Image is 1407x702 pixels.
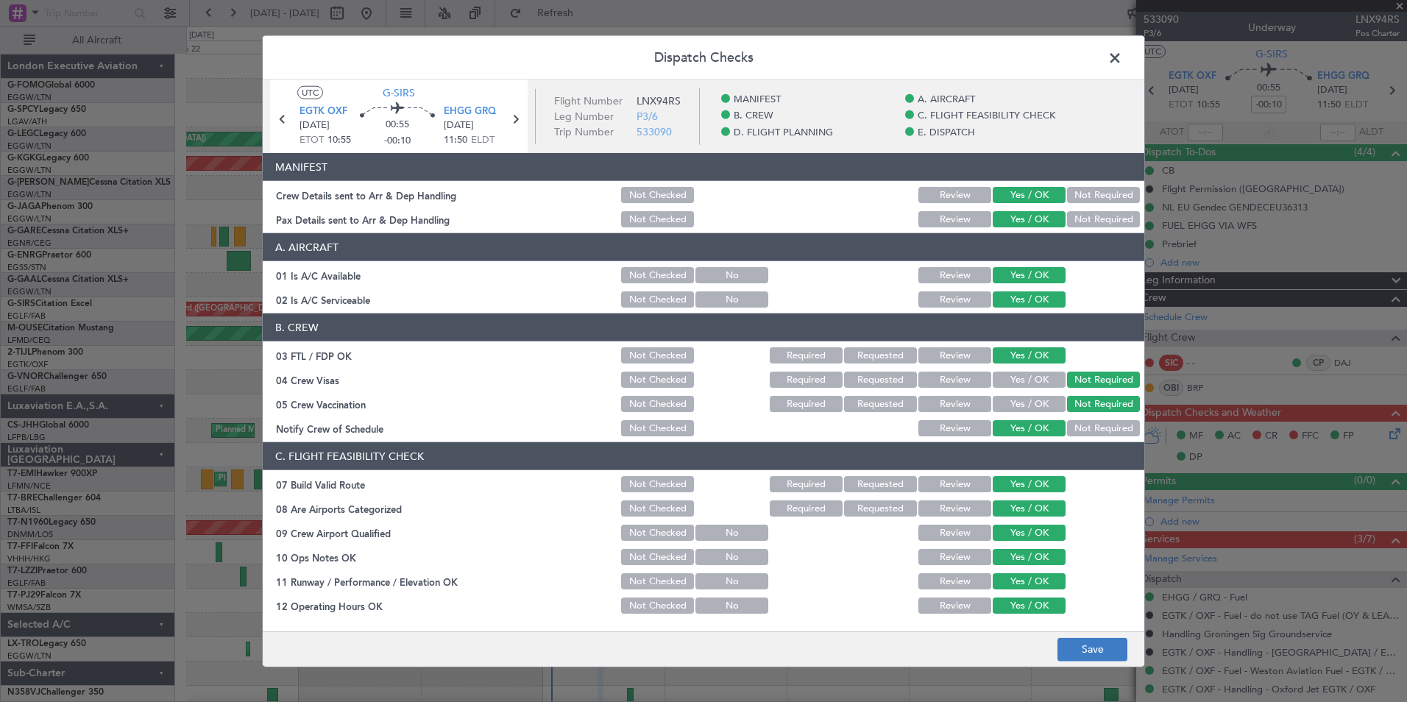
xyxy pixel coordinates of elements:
button: Not Required [1067,211,1140,227]
button: Not Required [1067,396,1140,412]
header: Dispatch Checks [263,36,1144,80]
button: Not Required [1067,187,1140,203]
button: Not Required [1067,372,1140,388]
button: Not Required [1067,420,1140,436]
